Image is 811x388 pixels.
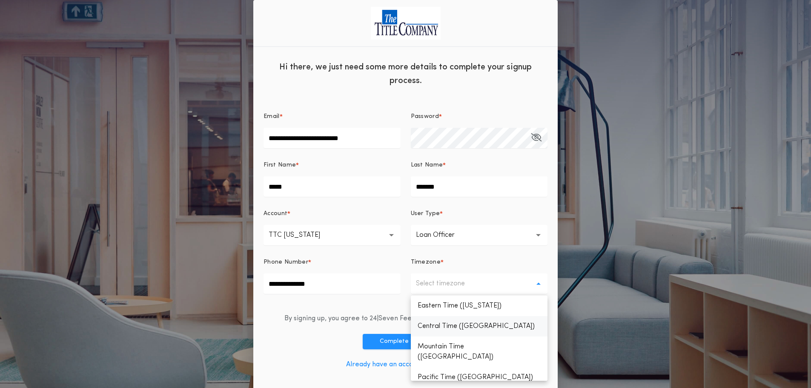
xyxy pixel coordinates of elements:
p: Email [264,112,280,121]
p: Select timezone [416,279,479,289]
button: Loan Officer [411,225,548,245]
input: Phone Number* [264,273,401,294]
p: First Name [264,161,296,170]
p: Timezone [411,258,441,267]
p: Phone Number [264,258,308,267]
a: Already have an account? Log in here. [346,361,465,368]
p: Central Time ([GEOGRAPHIC_DATA]) [411,316,548,336]
p: Last Name [411,161,443,170]
p: Eastern Time ([US_STATE]) [411,296,548,316]
img: logo [371,7,441,40]
button: Complete Sign Up [363,334,449,349]
p: Account [264,210,287,218]
ul: Select timezone [411,296,548,381]
input: First Name* [264,176,401,197]
input: Password* [411,128,548,148]
input: Email* [264,128,401,148]
input: Last Name* [411,176,548,197]
button: Select timezone [411,273,548,294]
p: TTC [US_STATE] [269,230,334,240]
p: Mountain Time ([GEOGRAPHIC_DATA]) [411,336,548,367]
div: By signing up, you agree to 24|Seven Fees and [284,313,527,324]
div: Hi there, we just need some more details to complete your signup process. [253,54,558,92]
p: Password [411,112,439,121]
button: TTC [US_STATE] [264,225,401,245]
p: Pacific Time ([GEOGRAPHIC_DATA]) [411,367,548,388]
p: User Type [411,210,440,218]
button: Password* [531,128,542,148]
p: Loan Officer [416,230,468,240]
